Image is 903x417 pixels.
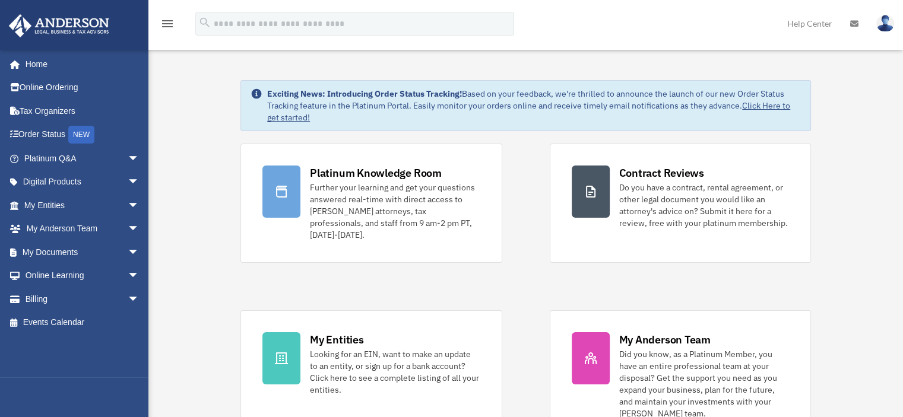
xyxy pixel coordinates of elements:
a: Order StatusNEW [8,123,157,147]
img: Anderson Advisors Platinum Portal [5,14,113,37]
div: Further your learning and get your questions answered real-time with direct access to [PERSON_NAM... [310,182,480,241]
a: Online Learningarrow_drop_down [8,264,157,288]
a: Billingarrow_drop_down [8,287,157,311]
span: arrow_drop_down [128,287,151,311]
span: arrow_drop_down [128,193,151,218]
a: Online Ordering [8,76,157,100]
span: arrow_drop_down [128,240,151,265]
a: menu [160,21,175,31]
a: Platinum Q&Aarrow_drop_down [8,147,157,170]
a: My Documentsarrow_drop_down [8,240,157,264]
a: My Anderson Teamarrow_drop_down [8,217,157,241]
a: Contract Reviews Do you have a contract, rental agreement, or other legal document you would like... [550,144,811,263]
span: arrow_drop_down [128,264,151,288]
span: arrow_drop_down [128,147,151,171]
a: Home [8,52,151,76]
a: Platinum Knowledge Room Further your learning and get your questions answered real-time with dire... [240,144,502,263]
strong: Exciting News: Introducing Order Status Tracking! [267,88,462,99]
a: Digital Productsarrow_drop_down [8,170,157,194]
a: My Entitiesarrow_drop_down [8,193,157,217]
div: Contract Reviews [619,165,704,180]
span: arrow_drop_down [128,170,151,195]
div: My Anderson Team [619,332,711,347]
i: search [198,16,211,29]
a: Click Here to get started! [267,100,790,123]
div: Based on your feedback, we're thrilled to announce the launch of our new Order Status Tracking fe... [267,88,801,123]
i: menu [160,17,175,31]
div: Do you have a contract, rental agreement, or other legal document you would like an attorney's ad... [619,182,789,229]
div: My Entities [310,332,363,347]
span: arrow_drop_down [128,217,151,241]
img: User Pic [876,15,894,32]
a: Tax Organizers [8,99,157,123]
div: Looking for an EIN, want to make an update to an entity, or sign up for a bank account? Click her... [310,348,480,396]
a: Events Calendar [8,311,157,335]
div: NEW [68,126,94,144]
div: Platinum Knowledge Room [310,165,442,180]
